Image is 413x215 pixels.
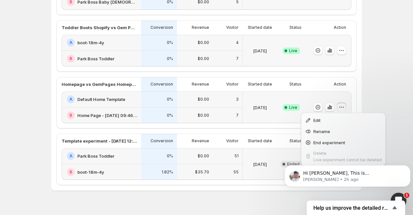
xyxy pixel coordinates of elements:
p: 7 [236,113,239,118]
span: Live [289,48,297,53]
h2: Park Boss Toddler [77,55,114,62]
p: $0.00 [198,153,209,159]
h2: B [69,56,72,61]
p: 4 [236,40,239,45]
p: Revenue [192,25,209,30]
p: Visitor [226,82,239,87]
p: Started date [248,25,272,30]
iframe: Intercom notifications message [282,151,413,197]
h2: A [69,97,72,102]
p: Action [334,82,346,87]
p: Action [334,25,346,30]
span: Rename [313,129,330,134]
button: Send a message… [112,162,123,173]
p: [DATE] [253,104,267,111]
p: Template experiment - [DATE] 12:05:03 [62,138,137,144]
button: DeleteLive experiment cannot be deleted [303,148,384,164]
h2: Home Page - [DATE] 09:46:59 [77,112,137,119]
p: 0% [167,113,173,118]
h2: B [69,169,72,175]
img: Profile image for Antony [19,4,29,14]
p: Visitor [226,138,239,144]
button: Emoji picker [10,165,15,170]
div: Close [115,3,127,14]
p: Conversion [150,25,173,30]
div: Hello just got the app. every time I click on create new experiment I get a red error message [29,97,121,116]
p: Revenue [192,138,209,144]
p: 0% [167,97,173,102]
p: 0% [167,153,173,159]
button: Home [103,3,115,15]
button: Start recording [42,165,47,170]
div: You’ll get replies here and in your email: ✉️ [10,129,102,155]
button: Rename [303,126,384,136]
span: Help us improve the detailed report for A/B campaigns [313,205,391,211]
p: Started date [248,82,272,87]
p: Revenue [192,82,209,87]
button: End experiment [303,137,384,147]
button: Edit [303,115,384,125]
p: Homepage vs GemPages Homepage [62,81,137,88]
div: Operator says… [5,125,126,180]
p: $0.00 [198,56,209,61]
p: Conversion [150,82,173,87]
button: Show survey - Help us improve the detailed report for A/B campaigns [313,204,399,212]
p: Toddler Boots Shopify vs Gem Pages Landing Page [62,24,137,31]
b: [EMAIL_ADDRESS][DOMAIN_NAME] [10,142,63,154]
div: [DATE] [5,84,126,93]
span: 1 [404,193,409,198]
h2: Default Home Template [77,96,125,103]
h2: A [69,40,72,45]
p: Status [289,25,302,30]
p: Status [289,138,302,144]
p: $35.70 [195,169,209,175]
p: 55 [233,169,239,175]
h2: Park Boss Toddler [77,153,114,159]
h2: boot-18m-4y [77,39,104,46]
p: 51 [234,153,239,159]
p: $0.00 [198,113,209,118]
h2: boot-18m-4y [77,169,104,175]
div: Delete [313,150,382,156]
p: Started date [248,138,272,144]
h1: [PERSON_NAME] [32,3,74,8]
p: Status [289,82,302,87]
button: Upload attachment [31,165,36,170]
p: Conversion [150,138,173,144]
p: 7 [236,56,239,61]
span: Live [289,105,297,110]
span: Edit [313,118,321,123]
div: Handy tips: Sharing your issue screenshots and page links helps us troubleshoot your issue faster [20,53,119,72]
div: Emily says… [5,93,126,125]
p: [DATE] [253,48,267,54]
iframe: Intercom live chat [391,193,406,208]
p: 0% [167,56,173,61]
p: $0.00 [198,40,209,45]
p: Visitor [226,25,239,30]
textarea: Message… [6,151,126,162]
p: $0.00 [198,97,209,102]
div: You’ll get replies here and in your email:✉️[EMAIL_ADDRESS][DOMAIN_NAME] [5,125,108,175]
span: End experiment [313,140,345,145]
h2: B [69,113,72,118]
button: go back [4,3,17,15]
p: 0% [167,40,173,45]
div: Hello just got the app. every time I click on create new experiment I get a red error message [24,93,126,120]
p: [DATE] [253,161,267,167]
p: Active in the last 15m [32,8,79,15]
p: 1.82% [162,169,173,175]
button: Gif picker [21,165,26,170]
h2: A [69,153,72,159]
p: 3 [236,97,239,102]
